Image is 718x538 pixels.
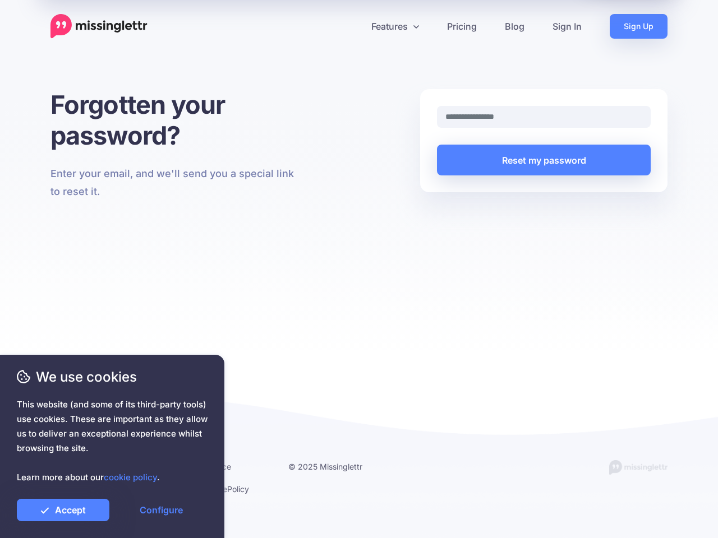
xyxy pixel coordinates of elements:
[50,89,298,151] h1: Forgotten your password?
[104,472,157,483] a: cookie policy
[17,397,208,485] span: This website (and some of its third-party tools) use cookies. These are important as they allow u...
[17,499,109,521] a: Accept
[115,499,208,521] a: Configure
[437,145,651,175] button: Reset my password
[610,14,668,39] a: Sign Up
[538,14,596,39] a: Sign In
[17,367,208,387] span: We use cookies
[491,14,538,39] a: Blog
[357,14,433,39] a: Features
[50,165,298,201] p: Enter your email, and we'll send you a special link to reset it.
[288,460,390,474] li: © 2025 Missinglettr
[433,14,491,39] a: Pricing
